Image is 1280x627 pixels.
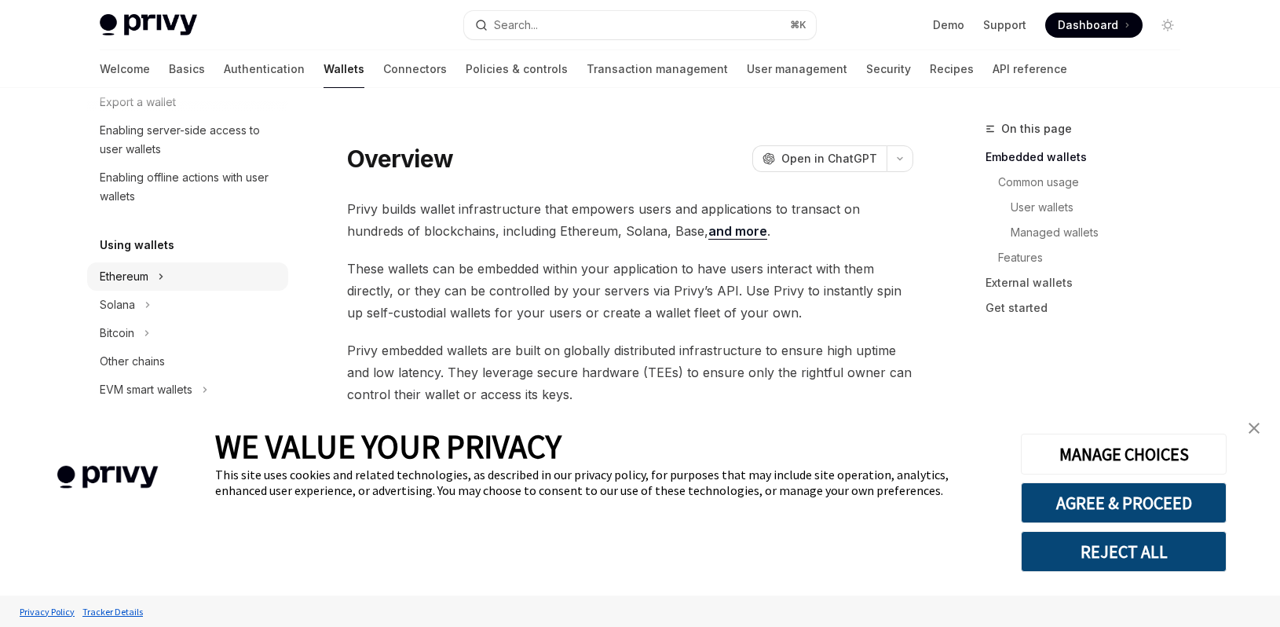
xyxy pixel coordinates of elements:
a: Get started [986,295,1193,321]
button: Open search [464,11,816,39]
button: REJECT ALL [1021,531,1227,572]
div: Enabling server-side access to user wallets [100,121,279,159]
span: Dashboard [1058,17,1118,33]
div: Enabling offline actions with user wallets [100,168,279,206]
a: Features [986,245,1193,270]
div: EVM smart wallets [100,380,192,399]
span: Open in ChatGPT [781,151,877,167]
a: Transaction management [587,50,728,88]
a: API reference [993,50,1067,88]
span: ⌘ K [790,19,806,31]
span: Privy embedded wallets are built on globally distributed infrastructure to ensure high uptime and... [347,339,913,405]
a: External wallets [986,270,1193,295]
button: Toggle Solana section [87,291,288,319]
span: These wallets can be embedded within your application to have users interact with them directly, ... [347,258,913,324]
a: Embedded wallets [986,145,1193,170]
div: Bitcoin [100,324,134,343]
button: Toggle Bitcoin section [87,319,288,347]
a: Wallets [324,50,364,88]
a: Authentication [224,50,305,88]
span: On this page [1001,119,1072,138]
div: Search... [494,16,538,35]
a: Common usage [986,170,1193,195]
span: WE VALUE YOUR PRIVACY [215,426,561,467]
img: light logo [100,14,197,36]
a: close banner [1238,412,1270,444]
button: Open in ChatGPT [752,145,887,172]
a: Welcome [100,50,150,88]
button: Toggle Ethereum section [87,262,288,291]
a: Dashboard [1045,13,1143,38]
a: Enabling offline actions with user wallets [87,163,288,211]
a: Security [866,50,911,88]
h5: Using wallets [100,236,174,255]
button: AGREE & PROCEED [1021,482,1227,523]
button: Toggle EVM smart wallets section [87,376,288,404]
a: Demo [933,17,964,33]
a: User management [747,50,847,88]
a: Policies & controls [466,50,568,88]
a: Support [983,17,1026,33]
h1: Overview [347,145,453,173]
div: Solana [100,295,135,314]
a: and more [708,223,767,240]
a: Other chains [87,347,288,376]
a: User wallets [986,195,1193,220]
img: close banner [1249,423,1260,434]
a: Tracker Details [79,598,147,625]
a: Recipes [930,50,974,88]
img: company logo [24,443,192,511]
a: Basics [169,50,205,88]
span: Privy builds wallet infrastructure that empowers users and applications to transact on hundreds o... [347,198,913,242]
a: Enabling server-side access to user wallets [87,116,288,163]
div: Ethereum [100,267,148,286]
a: Privacy Policy [16,598,79,625]
button: Toggle dark mode [1155,13,1180,38]
a: Connectors [383,50,447,88]
div: Other chains [100,352,165,371]
a: Managed wallets [986,220,1193,245]
div: This site uses cookies and related technologies, as described in our privacy policy, for purposes... [215,467,997,498]
button: MANAGE CHOICES [1021,434,1227,475]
